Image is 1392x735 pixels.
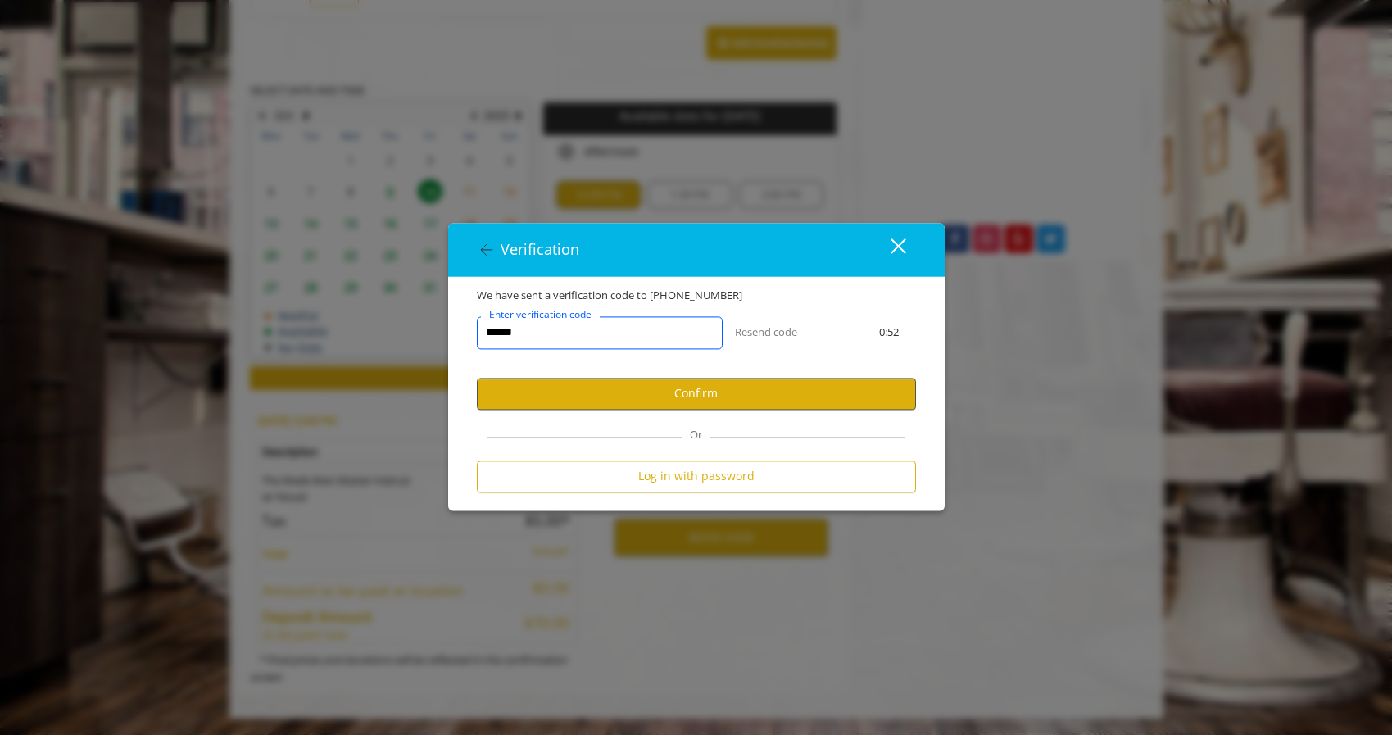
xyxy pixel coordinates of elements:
div: 0:52 [850,324,927,341]
span: Verification [501,239,579,259]
button: Resend code [735,324,797,341]
span: Or [682,427,710,442]
button: Confirm [477,378,916,410]
div: close dialog [872,238,905,262]
label: Enter verification code [481,306,600,322]
input: verificationCodeText [477,316,723,349]
div: We have sent a verification code to [PHONE_NUMBER] [465,287,928,304]
button: close dialog [860,233,916,266]
button: Log in with password [477,461,916,492]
